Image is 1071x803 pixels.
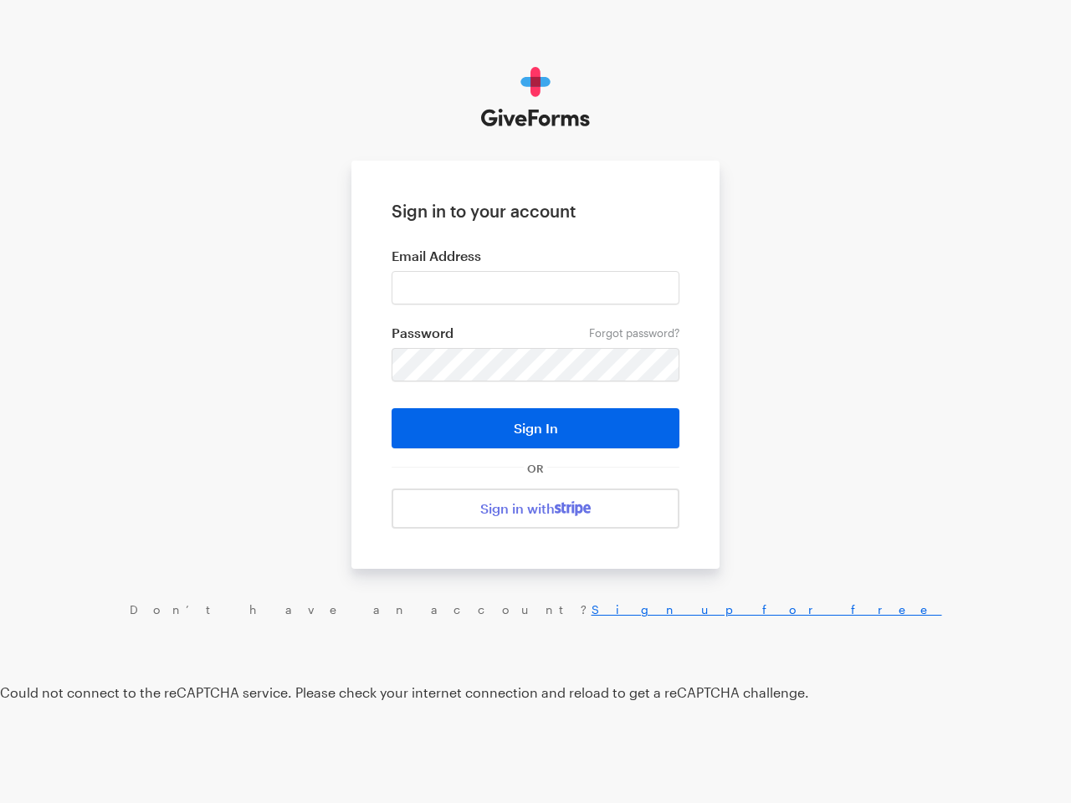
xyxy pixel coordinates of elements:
[392,201,679,221] h1: Sign in to your account
[17,602,1054,617] div: Don’t have an account?
[392,408,679,448] button: Sign In
[524,462,547,475] span: OR
[555,501,591,516] img: stripe-07469f1003232ad58a8838275b02f7af1ac9ba95304e10fa954b414cd571f63b.svg
[481,67,591,127] img: GiveForms
[589,326,679,340] a: Forgot password?
[392,488,679,529] a: Sign in with
[592,602,942,616] a: Sign up for free
[392,248,679,264] label: Email Address
[392,325,679,341] label: Password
